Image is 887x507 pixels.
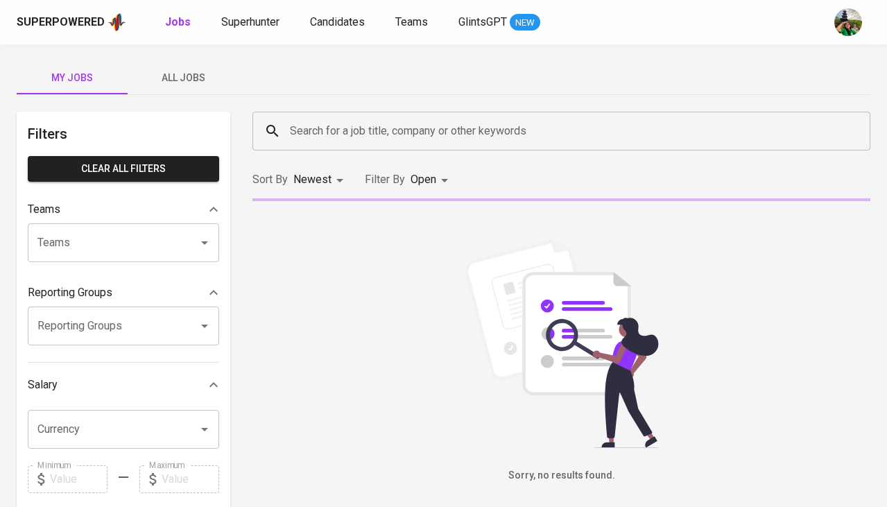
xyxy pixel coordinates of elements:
[28,201,60,218] p: Teams
[195,233,214,252] button: Open
[395,15,428,28] span: Teams
[50,465,107,493] input: Value
[458,240,666,448] img: file_searching.svg
[252,171,288,188] p: Sort By
[252,468,870,483] h6: Sorry, no results found.
[28,156,219,182] button: Clear All filters
[365,171,405,188] p: Filter By
[195,316,214,336] button: Open
[28,196,219,223] div: Teams
[293,167,348,193] div: Newest
[458,15,507,28] span: GlintsGPT
[310,15,365,28] span: Candidates
[162,465,219,493] input: Value
[28,284,112,301] p: Reporting Groups
[17,12,126,33] a: Superpoweredapp logo
[107,12,126,33] img: app logo
[28,371,219,399] div: Salary
[293,171,331,188] p: Newest
[411,173,436,186] span: Open
[25,69,119,87] span: My Jobs
[221,14,282,31] a: Superhunter
[165,15,191,28] b: Jobs
[834,8,862,36] img: eva@glints.com
[28,377,58,393] p: Salary
[136,69,230,87] span: All Jobs
[17,15,105,31] div: Superpowered
[221,15,279,28] span: Superhunter
[195,420,214,439] button: Open
[28,279,219,307] div: Reporting Groups
[310,14,368,31] a: Candidates
[510,16,540,30] span: NEW
[458,14,540,31] a: GlintsGPT NEW
[28,123,219,145] h6: Filters
[165,14,193,31] a: Jobs
[411,167,453,193] div: Open
[39,160,208,178] span: Clear All filters
[395,14,431,31] a: Teams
